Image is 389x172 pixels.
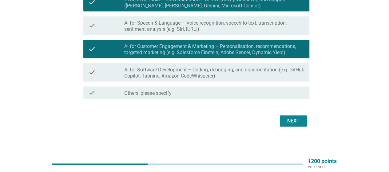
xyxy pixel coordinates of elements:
[308,164,337,170] p: collected
[88,42,96,56] i: check
[280,115,307,126] button: Next
[124,20,304,32] label: AI for Speech & Language – Voice recognition, speech-to-text, transcription, sentiment analysis (...
[124,90,172,96] label: Others, please specify
[88,19,96,32] i: check
[124,67,304,79] label: AI for Software Development – Coding, debugging, and documentation (e.g. GitHub Copilot, Tabnine,...
[308,158,337,164] p: 1200 points
[285,117,302,125] div: Next
[124,43,304,56] label: AI for Customer Engagement & Marketing – Personalisation, recommendations, targeted marketing (e....
[88,66,96,79] i: check
[88,89,96,96] i: check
